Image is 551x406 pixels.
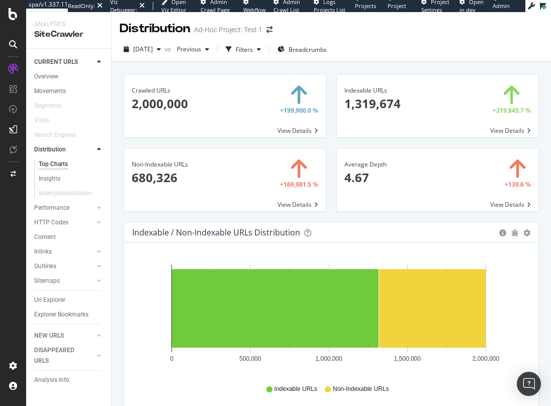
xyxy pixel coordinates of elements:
a: NEW URLS [34,331,94,341]
a: Outlinks [34,261,94,272]
a: Inlinks [34,247,94,257]
div: Internationalization [39,188,92,199]
div: Visits [34,115,49,126]
div: Content [34,232,56,242]
span: Webflow [243,6,266,14]
div: Analytics [34,20,103,29]
div: SiteCrawler [34,29,103,40]
div: HTTP Codes [34,217,68,228]
div: CURRENT URLS [34,57,78,67]
span: Breadcrumbs [289,45,327,54]
a: HTTP Codes [34,217,94,228]
div: gear [523,229,530,236]
div: arrow-right-arrow-left [266,26,272,33]
button: Filters [222,41,265,57]
div: Url Explorer [34,295,65,305]
div: Inlinks [34,247,52,257]
a: Insights [39,174,104,184]
span: Project Page [388,2,406,18]
div: circle-info [499,229,506,236]
a: Explorer Bookmarks [34,309,104,320]
div: bug [511,229,518,236]
a: Content [34,232,104,242]
span: Non-Indexable URLs [333,385,389,393]
a: Url Explorer [34,295,104,305]
svg: A chart. [132,259,526,375]
button: Breadcrumbs [273,41,331,57]
text: 1,000,000 [315,355,342,362]
div: DISAPPEARED URLS [34,345,85,366]
a: Overview [34,71,104,82]
div: Distribution [34,144,66,155]
text: 500,000 [239,355,261,362]
a: Segments [34,101,71,111]
div: Analysis Info [34,375,69,385]
span: Indexable URLs [274,385,317,393]
a: Visits [34,115,59,126]
a: DISAPPEARED URLS [34,345,94,366]
div: Performance [34,203,69,213]
a: CURRENT URLS [34,57,94,67]
a: Sitemaps [34,276,94,286]
div: Open Intercom Messenger [517,372,541,396]
a: Search Engines [34,130,86,140]
span: vs [165,45,173,53]
div: NEW URLS [34,331,64,341]
a: Top Charts [39,159,104,170]
div: Search Engines [34,130,76,140]
div: Outlinks [34,261,56,272]
div: Ad-Hoc Project: Test 1 [194,25,262,35]
a: Analysis Info [34,375,104,385]
div: Top Charts [39,159,68,170]
div: Explorer Bookmarks [34,309,88,320]
span: Previous [173,45,201,53]
div: Indexable / Non-Indexable URLs Distribution [132,227,300,237]
div: Filters [236,45,253,54]
text: 1,500,000 [394,355,421,362]
div: Overview [34,71,58,82]
div: Distribution [120,20,190,37]
span: 2025 Aug. 22nd [133,45,153,53]
div: ReadOnly: [68,2,95,10]
text: 0 [170,355,173,362]
a: Distribution [34,144,94,155]
button: Previous [173,41,213,57]
a: Movements [34,86,104,97]
div: Movements [34,86,66,97]
span: Admin Page [493,2,510,18]
div: Insights [39,174,60,184]
span: Projects List [355,2,376,18]
div: Sitemaps [34,276,60,286]
button: [DATE] [120,41,165,57]
a: Performance [34,203,94,213]
div: Segments [34,101,61,111]
a: Internationalization [39,188,102,199]
text: 2,000,000 [473,355,500,362]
